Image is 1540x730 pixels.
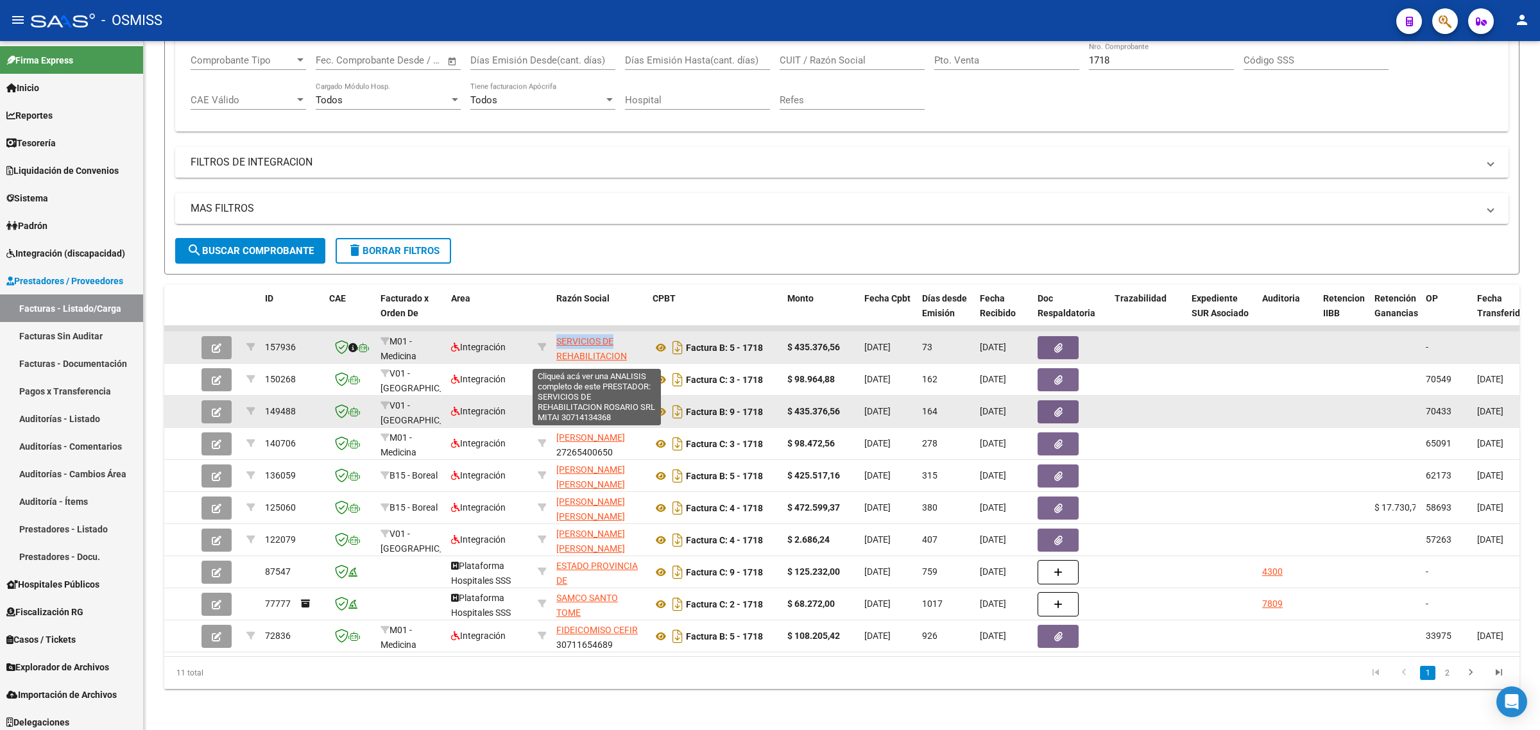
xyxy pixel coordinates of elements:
div: 27127056957 [556,527,642,554]
span: 72836 [265,631,291,641]
span: SAMCO SANTO TOME [556,593,618,618]
span: M01 - Medicina Esencial [381,336,416,376]
span: 70433 [1426,406,1451,416]
span: [PERSON_NAME] [556,368,625,378]
strong: Factura C: 4 - 1718 [686,503,763,513]
a: go to previous page [1392,666,1416,680]
datatable-header-cell: Monto [782,285,859,341]
i: Descargar documento [669,498,686,518]
span: [DATE] [864,566,891,577]
span: ID [265,293,273,303]
div: 27265400650 [556,430,642,457]
span: 77777 [265,598,291,609]
span: [DATE] [980,374,1006,384]
span: 58693 [1426,502,1451,513]
span: [PERSON_NAME] [PERSON_NAME] [556,464,625,489]
a: 2 [1439,666,1455,680]
span: 136059 [265,470,296,480]
span: 149488 [265,406,296,416]
span: Plataforma Hospitales SSS [451,561,511,586]
span: M01 - Medicina Esencial [381,432,416,472]
datatable-header-cell: Fecha Cpbt [859,285,917,341]
div: 30711654689 [556,623,642,650]
span: Hospitales Públicos [6,577,99,591]
span: 759 [922,566,937,577]
span: Importación de Archivos [6,688,117,702]
datatable-header-cell: Días desde Emisión [917,285,975,341]
span: [DATE] [980,631,1006,641]
span: FIDEICOMISO CEFIR [556,625,638,635]
strong: $ 435.376,56 [787,406,840,416]
span: Delegaciones [6,715,69,729]
span: Fecha Transferido [1477,293,1525,318]
datatable-header-cell: Fecha Recibido [975,285,1032,341]
span: Buscar Comprobante [187,245,314,257]
mat-panel-title: MAS FILTROS [191,201,1478,216]
span: Padrón [6,219,47,233]
span: [DATE] [1477,534,1503,545]
span: [DATE] [864,374,891,384]
span: - OSMISS [101,6,162,35]
span: Facturado x Orden De [381,293,429,318]
span: Fiscalización RG [6,605,83,619]
mat-icon: delete [347,242,363,258]
li: page 1 [1418,662,1437,684]
span: 70549 [1426,374,1451,384]
span: 73 [922,342,932,352]
span: Integración [451,342,506,352]
span: 926 [922,631,937,641]
strong: $ 98.964,88 [787,374,835,384]
span: [DATE] [864,342,891,352]
datatable-header-cell: Facturado x Orden De [375,285,446,341]
strong: Factura C: 3 - 1718 [686,439,763,449]
span: [DATE] [980,438,1006,448]
span: Plataforma Hospitales SSS [451,593,511,618]
datatable-header-cell: Auditoria [1257,285,1318,341]
strong: Factura B: 9 - 1718 [686,407,763,417]
span: [DATE] [980,342,1006,352]
span: 62173 [1426,470,1451,480]
i: Descargar documento [669,626,686,647]
div: 4300 [1262,564,1283,579]
mat-icon: search [187,242,202,258]
span: Trazabilidad [1115,293,1167,303]
span: 162 [922,374,937,384]
span: [DATE] [1477,502,1503,513]
div: 20283500706 [556,463,642,489]
div: 27172892596 [556,495,642,522]
span: [DATE] [1477,631,1503,641]
a: go to last page [1487,666,1511,680]
span: [DATE] [1477,438,1503,448]
span: Firma Express [6,53,73,67]
span: [DATE] [980,406,1006,416]
strong: Factura C: 9 - 1718 [686,567,763,577]
span: B15 - Boreal [389,502,438,513]
span: Razón Social [556,293,610,303]
span: 65091 [1426,438,1451,448]
datatable-header-cell: Trazabilidad [1109,285,1186,341]
span: Inicio [6,81,39,95]
span: - [1426,598,1428,609]
mat-expansion-panel-header: MAS FILTROS [175,193,1509,224]
datatable-header-cell: Area [446,285,533,341]
a: go to first page [1364,666,1388,680]
div: 30673377544 [556,559,642,586]
strong: $ 108.205,42 [787,631,840,641]
datatable-header-cell: Razón Social [551,285,647,341]
span: [PERSON_NAME] [556,432,625,443]
span: 150268 [265,374,296,384]
span: Integración [451,374,506,384]
span: Fecha Recibido [980,293,1016,318]
mat-panel-title: FILTROS DE INTEGRACION [191,155,1478,169]
button: Open calendar [445,54,460,69]
strong: $ 98.472,56 [787,438,835,448]
span: Area [451,293,470,303]
span: CAE [329,293,346,303]
i: Descargar documento [669,466,686,486]
datatable-header-cell: Doc Respaldatoria [1032,285,1109,341]
span: Doc Respaldatoria [1038,293,1095,318]
strong: $ 425.517,16 [787,470,840,480]
span: 380 [922,502,937,513]
strong: Factura B: 5 - 1718 [686,471,763,481]
a: go to next page [1459,666,1483,680]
